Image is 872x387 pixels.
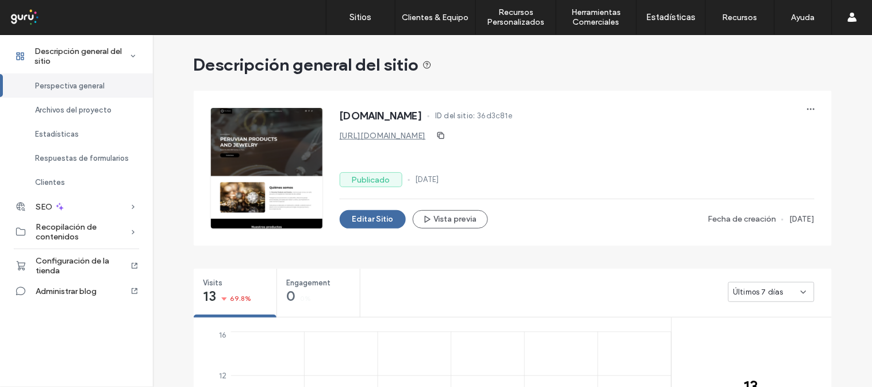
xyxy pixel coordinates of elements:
[35,154,129,162] span: Respuestas de formularios
[36,222,130,242] span: Recopilación de contenidos
[792,13,815,22] label: Ayuda
[340,210,406,229] button: Editar Sitio
[733,287,784,298] span: Últimos 7 días
[647,12,696,22] label: Estadísticas
[789,214,814,225] span: [DATE]
[350,12,372,22] label: Sitios
[476,7,556,27] label: Recursos Personalizados
[25,8,56,18] span: Ayuda
[340,172,402,187] label: Publicado
[219,371,226,381] tspan: 12
[35,82,105,90] span: Perspectiva general
[219,330,226,340] tspan: 16
[287,277,343,289] span: Engagement
[34,47,130,66] span: Descripción general del sitio
[35,178,65,187] span: Clientes
[478,110,513,122] span: 36d3c81e
[413,210,488,229] button: Vista previa
[203,277,259,289] span: Visits
[301,293,311,304] span: 0%
[340,131,426,141] a: [URL][DOMAIN_NAME]
[35,130,79,138] span: Estadísticas
[36,287,97,296] span: Administrar blog
[340,110,422,122] span: [DOMAIN_NAME]
[287,291,295,302] span: 0
[556,7,636,27] label: Herramientas Comerciales
[435,110,475,122] span: ID del sitio:
[230,293,252,304] span: 69.8%
[194,53,432,76] span: Descripción general del sitio
[708,213,776,226] span: Fecha de creación
[35,106,112,114] span: Archivos del proyecto
[36,256,130,276] span: Configuración de la tienda
[723,13,758,22] label: Recursos
[203,291,216,302] span: 13
[36,202,52,212] span: SEO
[416,174,439,185] span: [DATE]
[402,13,469,22] label: Clientes & Equipo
